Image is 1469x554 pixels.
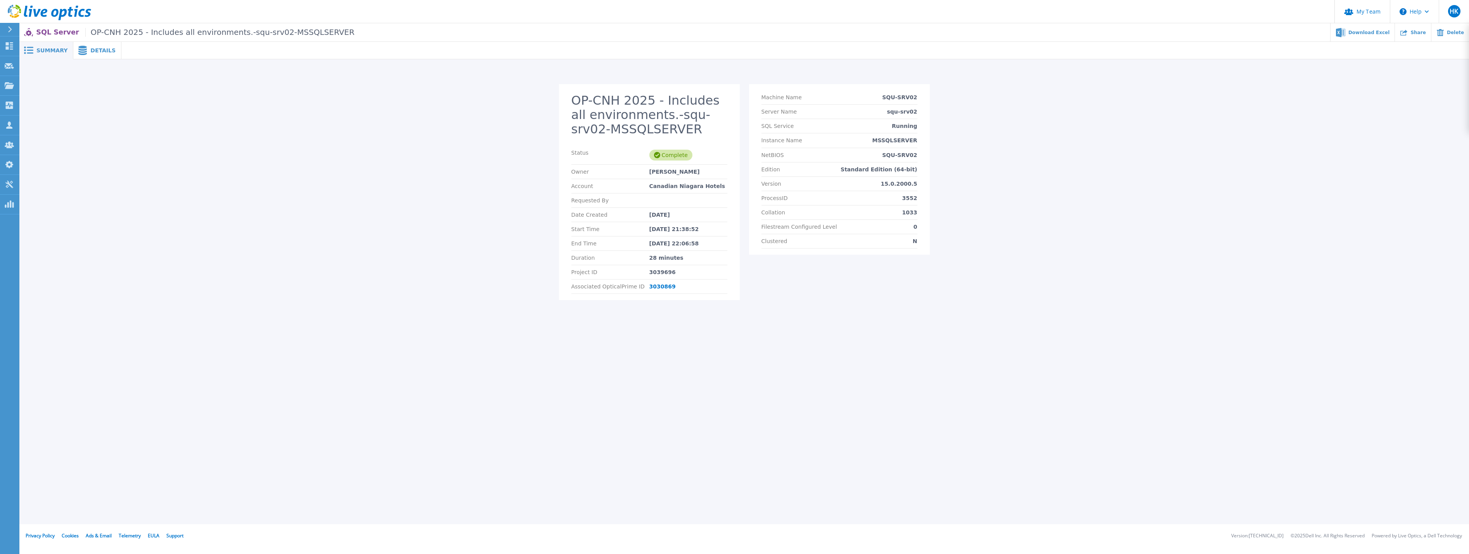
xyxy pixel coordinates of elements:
h2: OP-CNH 2025 - Includes all environments.-squ-srv02-MSSQLSERVER [571,93,727,136]
p: Collation [761,209,786,216]
p: Status [571,150,649,161]
p: 3552 [902,195,917,201]
p: Running [892,123,917,129]
p: SQU-SRV02 [882,94,917,100]
p: Account [571,183,649,189]
p: 15.0.2000.5 [881,181,917,187]
span: OP-CNH 2025 - Includes all environments.-squ-srv02-MSSQLSERVER [85,28,355,37]
p: N [913,238,917,244]
div: [PERSON_NAME] [649,169,727,175]
p: Standard Edition (64-bit) [841,166,917,173]
a: Privacy Policy [26,532,55,539]
a: Telemetry [119,532,141,539]
a: Ads & Email [86,532,112,539]
a: Cookies [62,532,79,539]
p: Start Time [571,226,649,232]
li: Powered by Live Optics, a Dell Technology [1372,533,1462,538]
p: NetBIOS [761,152,784,158]
span: Share [1410,30,1426,35]
span: Delete [1447,30,1464,35]
a: Support [166,532,183,539]
div: [DATE] [649,212,727,218]
p: Clustered [761,238,787,244]
p: SQU-SRV02 [882,152,917,158]
p: Machine Name [761,94,802,100]
p: 1033 [902,209,917,216]
li: Version: [TECHNICAL_ID] [1231,533,1284,538]
span: Summary [36,48,67,53]
p: Instance Name [761,137,802,143]
p: Requested By [571,197,649,204]
div: [DATE] 22:06:58 [649,240,727,247]
div: 28 minutes [649,255,727,261]
p: Project ID [571,269,649,275]
p: Version [761,181,781,187]
p: Associated OpticalPrime ID [571,283,649,290]
p: MSSQLSERVER [872,137,917,143]
a: 3030869 [649,283,676,290]
p: squ-srv02 [887,109,917,115]
p: SQL Service [761,123,794,129]
div: [DATE] 21:38:52 [649,226,727,232]
p: End Time [571,240,649,247]
span: Details [90,48,116,53]
a: EULA [148,532,159,539]
p: 0 [914,224,917,230]
p: Filestream Configured Level [761,224,837,230]
p: Duration [571,255,649,261]
p: Date Created [571,212,649,218]
div: 3039696 [649,269,727,275]
span: Download Excel [1348,30,1389,35]
p: SQL Server [36,28,355,37]
p: Server Name [761,109,797,115]
div: Complete [649,150,692,161]
p: Owner [571,169,649,175]
span: HK [1450,8,1458,14]
div: Canadian Niagara Hotels [649,183,727,189]
p: Edition [761,166,780,173]
li: © 2025 Dell Inc. All Rights Reserved [1291,533,1365,538]
p: ProcessID [761,195,788,201]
